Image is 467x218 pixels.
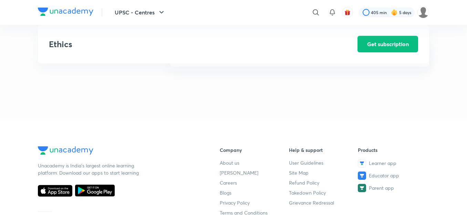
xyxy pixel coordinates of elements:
h3: Ethics [49,39,319,49]
a: Company Logo [38,8,93,18]
span: Learner app [369,159,396,167]
img: Educator app [358,172,366,180]
a: Refund Policy [289,179,358,186]
img: Parent app [358,184,366,192]
img: Company Logo [38,8,93,16]
button: avatar [342,7,353,18]
img: Company Logo [38,146,93,155]
a: Parent app [358,184,427,192]
button: UPSC - Centres [111,6,170,19]
a: Privacy Policy [220,199,289,206]
a: Careers [220,179,289,186]
a: Terms and Conditions [220,209,289,216]
button: Get subscription [357,36,418,52]
a: [PERSON_NAME] [220,169,289,176]
h6: Company [220,146,289,154]
a: Learner app [358,159,427,167]
a: Takedown Policy [289,189,358,196]
p: Unacademy is India’s largest online learning platform. Download our apps to start learning [38,162,141,176]
h6: Help & support [289,146,358,154]
a: Company Logo [38,146,198,156]
a: Educator app [358,172,427,180]
h6: Products [358,146,427,154]
a: Grievance Redressal [289,199,358,206]
a: User Guidelines [289,159,358,166]
img: Learner app [358,159,366,167]
img: streak [391,9,398,16]
span: Parent app [369,184,394,191]
a: Site Map [289,169,358,176]
a: About us [220,159,289,166]
img: avatar [344,9,351,15]
a: Blogs [220,189,289,196]
span: Careers [220,179,237,186]
img: amit tripathi [417,7,429,18]
span: Educator app [369,172,399,179]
